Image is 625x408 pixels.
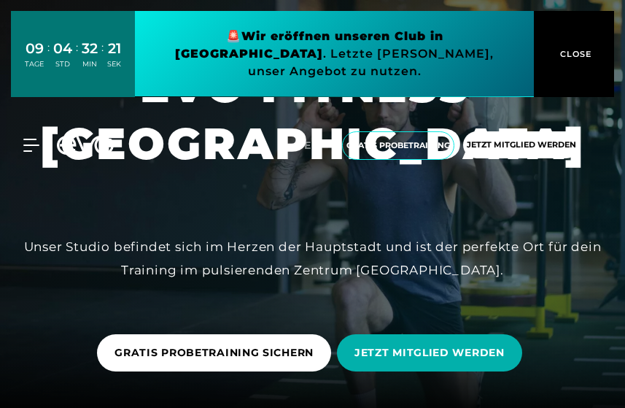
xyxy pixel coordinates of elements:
[354,345,505,361] span: JETZT MITGLIED WERDEN
[114,345,314,361] span: GRATIS PROBETRAINING SICHERN
[25,59,44,69] div: TAGE
[107,38,121,59] div: 21
[97,323,337,382] a: GRATIS PROBETRAINING SICHERN
[556,47,592,61] span: CLOSE
[467,139,576,151] span: Jetzt Mitglied werden
[53,59,72,69] div: STD
[107,59,121,69] div: SEK
[459,131,584,160] a: Jetzt Mitglied werden
[82,38,98,59] div: 32
[82,59,98,69] div: MIN
[53,38,72,59] div: 04
[12,235,613,282] div: Unser Studio befindet sich im Herzen der Hauptstadt und ist der perfekte Ort für dein Training im...
[346,139,450,152] span: Gratis Probetraining
[76,39,78,78] div: :
[101,39,104,78] div: :
[25,38,44,59] div: 09
[337,323,528,382] a: JETZT MITGLIED WERDEN
[47,39,50,78] div: :
[338,131,459,160] a: Gratis Probetraining
[304,137,329,154] a: en
[304,139,320,152] span: en
[534,11,614,97] button: CLOSE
